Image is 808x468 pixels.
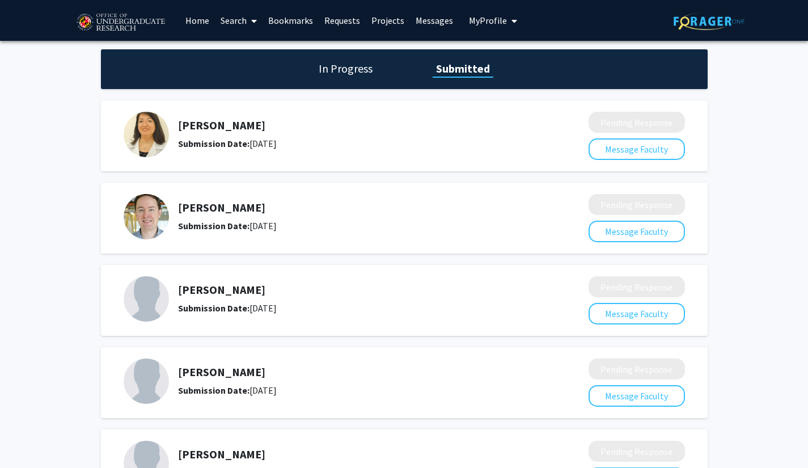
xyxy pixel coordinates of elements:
h5: [PERSON_NAME] [178,283,528,297]
a: Projects [366,1,410,40]
button: Message Faculty [589,138,685,160]
button: Pending Response [589,276,685,297]
img: ForagerOne Logo [674,12,744,30]
a: Home [180,1,215,40]
b: Submission Date: [178,302,249,314]
a: Message Faculty [589,390,685,402]
button: Message Faculty [589,303,685,324]
div: [DATE] [178,301,528,315]
button: Pending Response [589,359,685,380]
button: Pending Response [589,112,685,133]
img: Profile Picture [124,194,169,239]
a: Message Faculty [589,308,685,319]
button: Message Faculty [589,385,685,407]
h5: [PERSON_NAME] [178,448,528,461]
a: Messages [410,1,459,40]
div: [DATE] [178,137,528,150]
b: Submission Date: [178,385,249,396]
div: [DATE] [178,383,528,397]
div: [DATE] [178,219,528,233]
button: Message Faculty [589,221,685,242]
img: Profile Picture [124,359,169,404]
button: Pending Response [589,194,685,215]
img: University of Maryland Logo [73,9,168,37]
img: Profile Picture [124,112,169,157]
a: Search [215,1,263,40]
h1: Submitted [433,61,493,77]
img: Profile Picture [124,276,169,322]
iframe: Chat [9,417,48,459]
a: Requests [319,1,366,40]
a: Bookmarks [263,1,319,40]
b: Submission Date: [178,220,249,231]
h5: [PERSON_NAME] [178,201,528,214]
h5: [PERSON_NAME] [178,365,528,379]
a: Message Faculty [589,226,685,237]
h1: In Progress [315,61,376,77]
h5: [PERSON_NAME] [178,119,528,132]
b: Submission Date: [178,138,249,149]
span: My Profile [469,15,507,26]
button: Pending Response [589,441,685,462]
a: Message Faculty [589,144,685,155]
